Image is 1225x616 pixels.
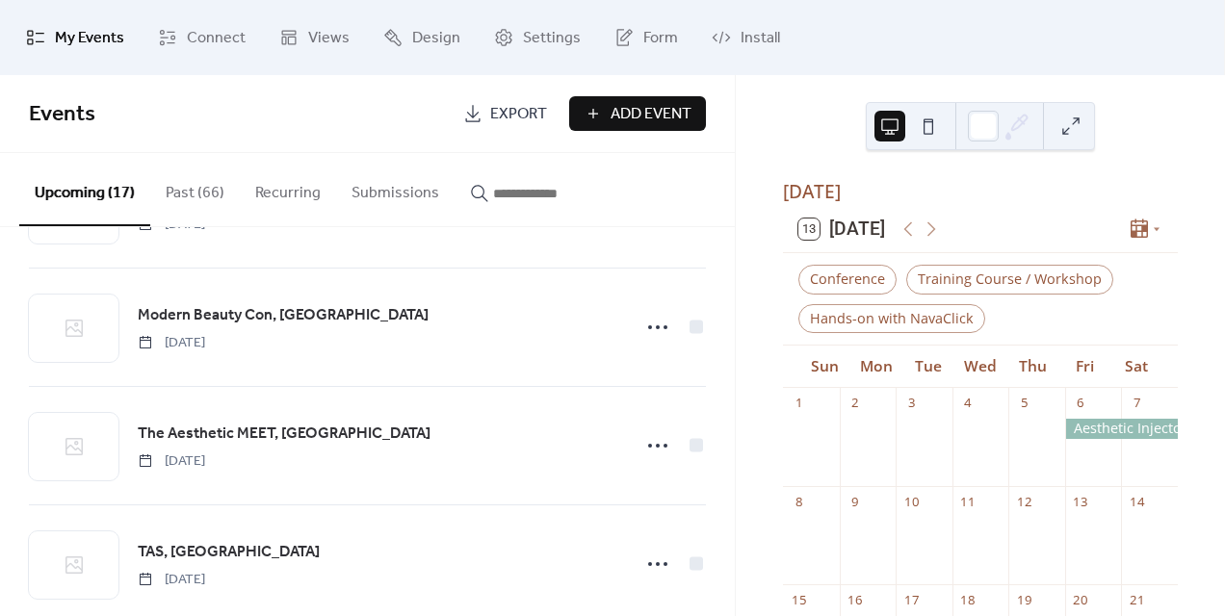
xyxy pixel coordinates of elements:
[569,96,706,131] button: Add Event
[138,304,429,327] span: Modern Beauty Con, [GEOGRAPHIC_DATA]
[902,346,954,387] div: Tue
[902,395,920,412] div: 3
[1016,493,1033,510] div: 12
[847,395,864,412] div: 2
[847,592,864,609] div: 16
[523,23,581,54] span: Settings
[412,23,460,54] span: Design
[611,103,691,126] span: Add Event
[240,153,336,224] button: Recurring
[265,8,364,67] a: Views
[1129,592,1146,609] div: 21
[19,153,150,226] button: Upcoming (17)
[138,333,205,353] span: [DATE]
[480,8,595,67] a: Settings
[187,23,246,54] span: Connect
[902,592,920,609] div: 17
[790,395,807,412] div: 1
[336,153,455,224] button: Submissions
[449,96,561,131] a: Export
[902,493,920,510] div: 10
[138,422,430,447] a: The Aesthetic MEET, [GEOGRAPHIC_DATA]
[1072,592,1089,609] div: 20
[1072,493,1089,510] div: 13
[1016,395,1033,412] div: 5
[1065,419,1178,438] div: Aesthetic Injector Collaborative Collective
[790,592,807,609] div: 15
[906,265,1113,295] div: Training Course / Workshop
[369,8,475,67] a: Design
[850,346,902,387] div: Mon
[138,540,320,565] a: TAS, [GEOGRAPHIC_DATA]
[1110,346,1162,387] div: Sat
[138,303,429,328] a: Modern Beauty Con, [GEOGRAPHIC_DATA]
[697,8,795,67] a: Install
[741,23,780,54] span: Install
[55,23,124,54] span: My Events
[1058,346,1110,387] div: Fri
[600,8,692,67] a: Form
[954,346,1006,387] div: Wed
[138,423,430,446] span: The Aesthetic MEET, [GEOGRAPHIC_DATA]
[143,8,260,67] a: Connect
[308,23,350,54] span: Views
[12,8,139,67] a: My Events
[29,93,95,136] span: Events
[643,23,678,54] span: Form
[1016,592,1033,609] div: 19
[959,395,977,412] div: 4
[150,153,240,224] button: Past (66)
[959,592,977,609] div: 18
[138,451,205,472] span: [DATE]
[790,493,807,510] div: 8
[138,570,205,590] span: [DATE]
[783,178,1178,206] div: [DATE]
[490,103,547,126] span: Export
[138,541,320,564] span: TAS, [GEOGRAPHIC_DATA]
[1072,395,1089,412] div: 6
[847,493,864,510] div: 9
[959,493,977,510] div: 11
[1129,395,1146,412] div: 7
[798,265,897,295] div: Conference
[798,346,850,387] div: Sun
[798,304,985,334] div: Hands-on with NavaClick
[1129,493,1146,510] div: 14
[792,214,892,244] button: 13[DATE]
[1006,346,1058,387] div: Thu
